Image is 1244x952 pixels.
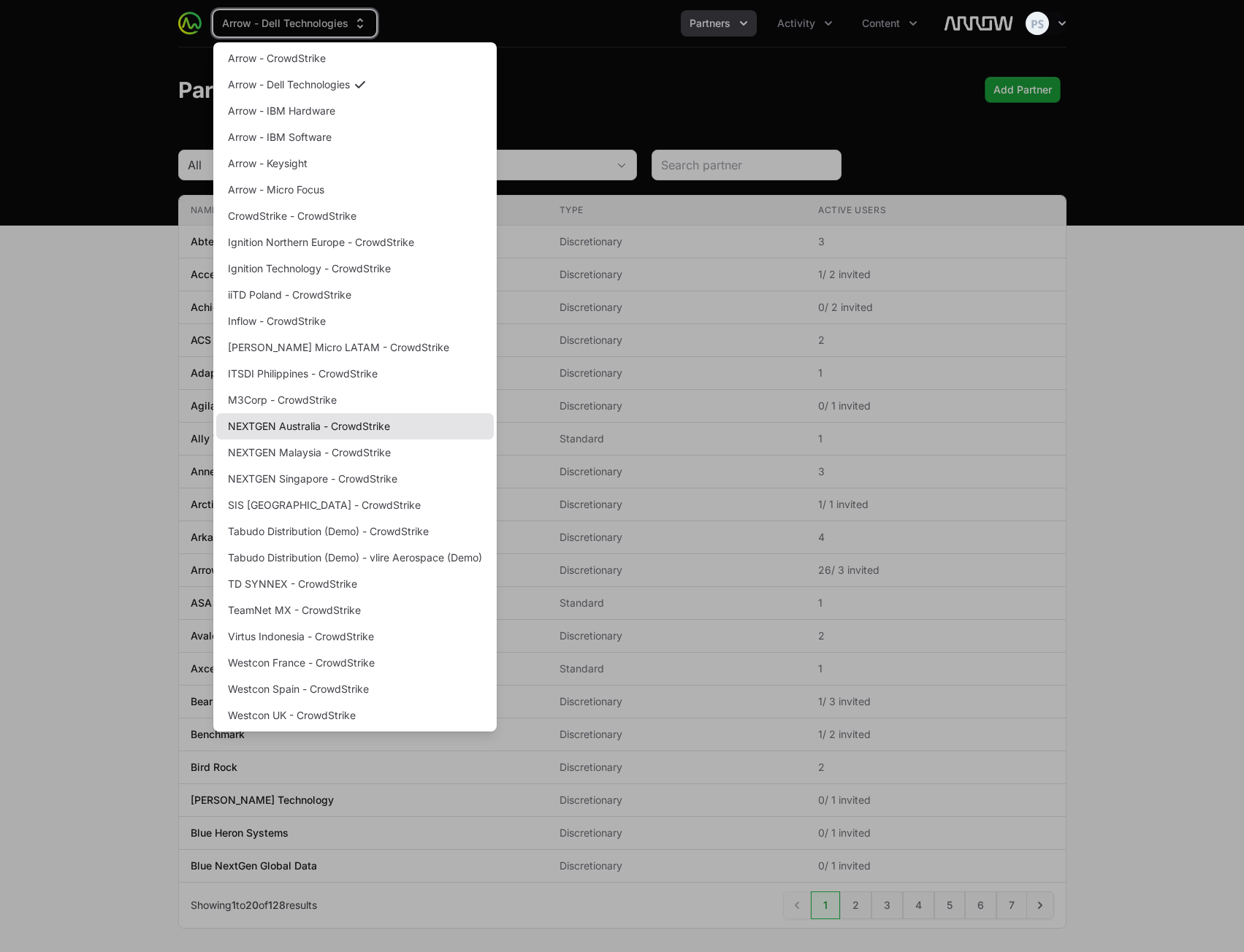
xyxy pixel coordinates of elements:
a: Inflow - CrowdStrike [216,308,494,334]
a: Tabudo Distribution (Demo) - vlire Aerospace (Demo) [216,545,494,571]
a: Tabudo Distribution (Demo) - CrowdStrike [216,518,494,545]
a: Arrow - IBM Hardware [216,98,494,124]
a: M3Corp - CrowdStrike [216,387,494,413]
div: Open [607,150,636,180]
a: CrowdStrike - CrowdStrike [216,203,494,229]
a: Westcon UK - CrowdStrike [216,702,494,729]
a: Ignition Technology - CrowdStrike [216,256,494,282]
a: iiTD Poland - CrowdStrike [216,282,494,308]
a: Ignition Northern Europe - CrowdStrike [216,229,494,256]
a: Arrow - Dell Technologies [216,72,494,98]
a: [PERSON_NAME] Micro LATAM - CrowdStrike [216,334,494,361]
a: ITSDI Philippines - CrowdStrike [216,361,494,387]
a: Arrow - CrowdStrike [216,45,494,72]
a: Arrow - Micro Focus [216,177,494,203]
a: Arrow - IBM Software [216,124,494,150]
img: Peter Spillane [1026,12,1049,35]
div: Main navigation [202,10,926,37]
a: TD SYNNEX - CrowdStrike [216,571,494,597]
div: Supplier switch menu [213,10,376,37]
a: Westcon France - CrowdStrike [216,650,494,676]
a: Virtus Indonesia - CrowdStrike [216,623,494,650]
a: SIS [GEOGRAPHIC_DATA] - CrowdStrike [216,492,494,518]
a: Westcon Spain - CrowdStrike [216,676,494,702]
a: TeamNet MX - CrowdStrike [216,597,494,623]
a: Arrow - Keysight [216,150,494,177]
a: NEXTGEN Australia - CrowdStrike [216,413,494,439]
a: NEXTGEN Singapore - CrowdStrike [216,466,494,492]
a: NEXTGEN Malaysia - CrowdStrike [216,439,494,466]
